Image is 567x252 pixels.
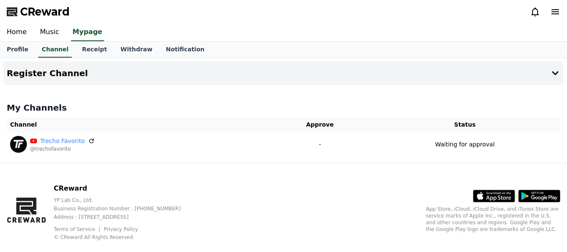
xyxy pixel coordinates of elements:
p: © CReward All Rights Reserved. [54,234,194,241]
p: @trechofavorito [30,146,95,152]
p: Business Registration Number : [PHONE_NUMBER] [54,205,194,212]
p: YP Lab Co., Ltd. [54,197,194,204]
img: Trecho Favorito [10,136,27,153]
a: Withdraw [114,42,159,58]
p: - [274,140,366,149]
a: Notification [159,42,211,58]
span: CReward [20,5,70,19]
a: Receipt [75,42,114,58]
p: CReward [54,183,194,194]
a: CReward [7,5,70,19]
th: Status [369,117,560,133]
th: Channel [7,117,270,133]
button: Register Channel [3,61,564,85]
a: Terms of Service [54,226,102,232]
h4: My Channels [7,102,560,114]
p: Address : [STREET_ADDRESS] [54,214,194,220]
p: App Store, iCloud, iCloud Drive, and iTunes Store are service marks of Apple Inc., registered in ... [426,206,560,233]
a: Music [33,24,66,41]
a: Privacy Policy [104,226,138,232]
a: Trecho Favorito [40,137,85,146]
a: Mypage [71,24,104,41]
p: Waiting for approval [435,140,495,149]
h4: Register Channel [7,69,88,78]
a: Channel [38,42,72,58]
th: Approve [270,117,369,133]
